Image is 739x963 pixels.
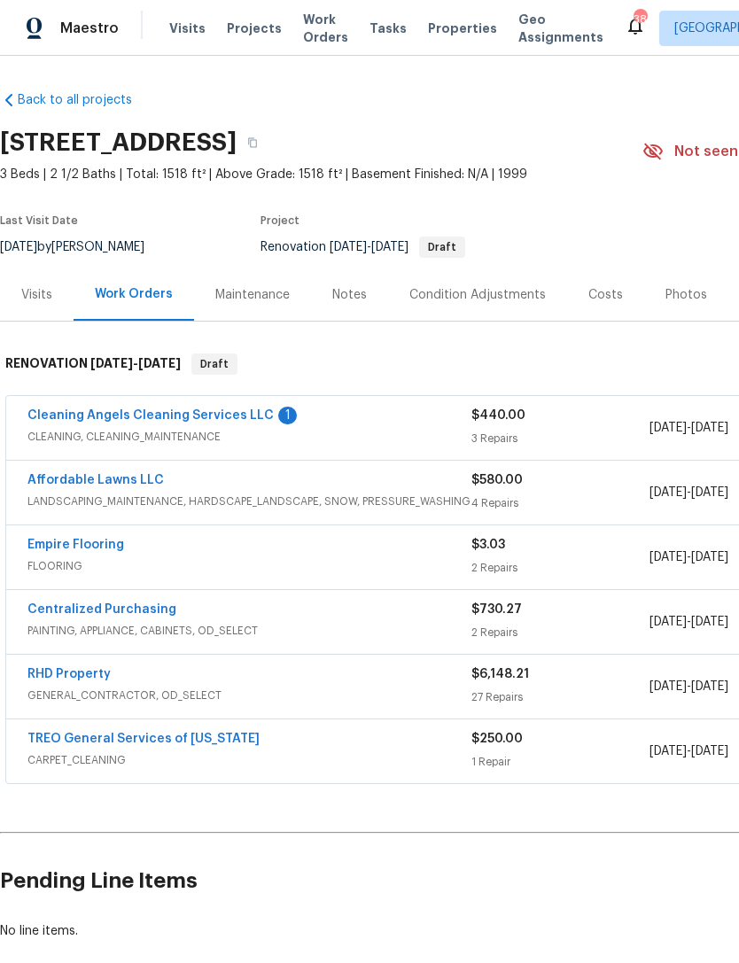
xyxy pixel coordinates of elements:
span: PAINTING, APPLIANCE, CABINETS, OD_SELECT [27,622,471,640]
span: $440.00 [471,409,525,422]
span: - [650,419,728,437]
a: Empire Flooring [27,539,124,551]
div: 3 Repairs [471,430,649,447]
span: Work Orders [303,11,348,46]
span: [DATE] [371,241,408,253]
span: [DATE] [691,486,728,499]
span: Renovation [261,241,465,253]
span: $250.00 [471,733,523,745]
span: [DATE] [650,745,687,757]
span: [DATE] [650,616,687,628]
a: Cleaning Angels Cleaning Services LLC [27,409,274,422]
div: Photos [665,286,707,304]
span: - [650,742,728,760]
div: 2 Repairs [471,624,649,641]
span: CLEANING, CLEANING_MAINTENANCE [27,428,471,446]
span: Maestro [60,19,119,37]
span: $6,148.21 [471,668,529,680]
div: 27 Repairs [471,688,649,706]
span: [DATE] [90,357,133,369]
div: Maintenance [215,286,290,304]
div: Condition Adjustments [409,286,546,304]
span: $580.00 [471,474,523,486]
div: 1 Repair [471,753,649,771]
h6: RENOVATION [5,353,181,375]
span: [DATE] [691,680,728,693]
span: Visits [169,19,206,37]
div: Notes [332,286,367,304]
span: [DATE] [691,745,728,757]
span: [DATE] [691,616,728,628]
span: Draft [193,355,236,373]
span: CARPET_CLEANING [27,751,471,769]
span: Draft [421,242,463,252]
div: 1 [278,407,297,424]
span: $730.27 [471,603,522,616]
span: $3.03 [471,539,505,551]
span: FLOORING [27,557,471,575]
a: Affordable Lawns LLC [27,474,164,486]
div: 38 [634,11,646,28]
div: Costs [588,286,623,304]
span: [DATE] [691,422,728,434]
span: [DATE] [691,551,728,563]
span: [DATE] [650,422,687,434]
span: [DATE] [650,680,687,693]
span: [DATE] [138,357,181,369]
div: 4 Repairs [471,494,649,512]
span: Geo Assignments [518,11,603,46]
span: Tasks [369,22,407,35]
button: Copy Address [237,127,268,159]
a: TREO General Services of [US_STATE] [27,733,260,745]
span: [DATE] [650,486,687,499]
span: - [650,484,728,501]
div: Visits [21,286,52,304]
span: Project [261,215,299,226]
span: - [650,613,728,631]
span: [DATE] [650,551,687,563]
div: 2 Repairs [471,559,649,577]
span: - [650,678,728,695]
span: - [330,241,408,253]
span: Projects [227,19,282,37]
span: GENERAL_CONTRACTOR, OD_SELECT [27,687,471,704]
span: LANDSCAPING_MAINTENANCE, HARDSCAPE_LANDSCAPE, SNOW, PRESSURE_WASHING [27,493,471,510]
a: Centralized Purchasing [27,603,176,616]
span: [DATE] [330,241,367,253]
span: Properties [428,19,497,37]
span: - [90,357,181,369]
a: RHD Property [27,668,111,680]
div: Work Orders [95,285,173,303]
span: - [650,548,728,566]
